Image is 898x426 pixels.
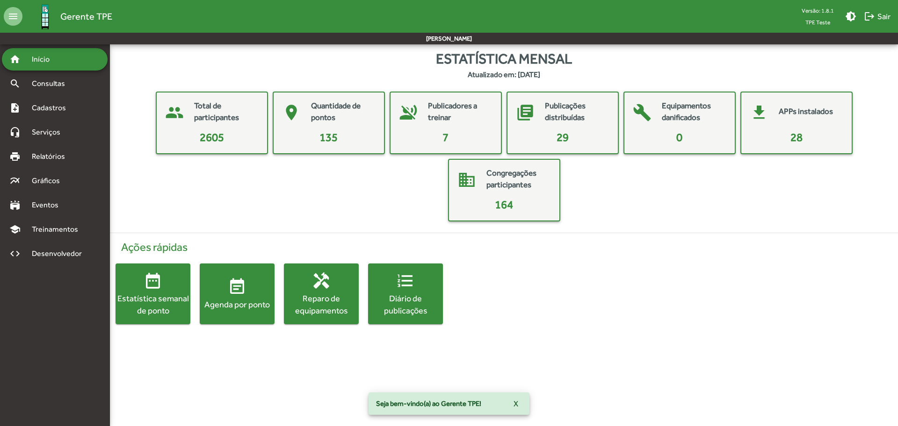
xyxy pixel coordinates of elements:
[26,127,73,138] span: Serviços
[60,9,112,24] span: Gerente TPE
[506,395,526,412] button: X
[284,263,359,324] button: Reparo de equipamentos
[116,292,190,316] div: Estatística semanal de ponto
[194,100,258,124] mat-card-title: Total de participantes
[860,8,894,25] button: Sair
[26,248,93,259] span: Desenvolvedor
[442,131,449,143] span: 7
[26,102,78,114] span: Cadastros
[284,292,359,316] div: Reparo de equipamentos
[311,100,375,124] mat-card-title: Quantidade de pontos
[200,131,224,143] span: 2605
[312,271,331,290] mat-icon: handyman
[9,102,21,114] mat-icon: note_add
[4,7,22,26] mat-icon: menu
[9,224,21,235] mat-icon: school
[495,198,513,211] span: 164
[745,99,773,127] mat-icon: get_app
[22,1,112,32] a: Gerente TPE
[396,271,415,290] mat-icon: format_list_numbered
[116,241,892,254] h4: Ações rápidas
[200,263,275,324] button: Agenda por ponto
[9,199,21,211] mat-icon: stadium
[200,298,275,310] div: Agenda por ponto
[9,248,21,259] mat-icon: code
[557,131,569,143] span: 29
[30,1,60,32] img: Logo
[26,199,71,211] span: Eventos
[26,175,72,186] span: Gráficos
[9,175,21,186] mat-icon: multiline_chart
[9,127,21,138] mat-icon: headset_mic
[545,100,608,124] mat-card-title: Publicações distribuídas
[468,69,540,80] strong: Atualizado em: [DATE]
[864,8,891,25] span: Sair
[436,48,572,69] span: Estatística mensal
[628,99,656,127] mat-icon: build
[376,399,481,408] span: Seja bem-vindo(a) ao Gerente TPE!
[511,99,539,127] mat-icon: library_books
[9,54,21,65] mat-icon: home
[394,99,422,127] mat-icon: voice_over_off
[277,99,305,127] mat-icon: place
[676,131,682,143] span: 0
[144,271,162,290] mat-icon: date_range
[662,100,725,124] mat-card-title: Equipamentos danificados
[160,99,188,127] mat-icon: people
[779,106,833,118] mat-card-title: APPs instalados
[9,78,21,89] mat-icon: search
[228,277,246,296] mat-icon: event_note
[116,263,190,324] button: Estatística semanal de ponto
[790,131,803,143] span: 28
[26,78,77,89] span: Consultas
[514,395,518,412] span: X
[864,11,875,22] mat-icon: logout
[798,16,838,28] span: TPE Teste
[368,292,443,316] div: Diário de publicações
[428,100,492,124] mat-card-title: Publicadores a treinar
[26,54,63,65] span: Início
[453,166,481,194] mat-icon: domain
[486,167,550,191] mat-card-title: Congregações participantes
[26,151,77,162] span: Relatórios
[798,5,838,16] div: Versão: 1.8.1
[9,151,21,162] mat-icon: print
[319,131,338,143] span: 135
[845,11,856,22] mat-icon: brightness_medium
[368,263,443,324] button: Diário de publicações
[26,224,89,235] span: Treinamentos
